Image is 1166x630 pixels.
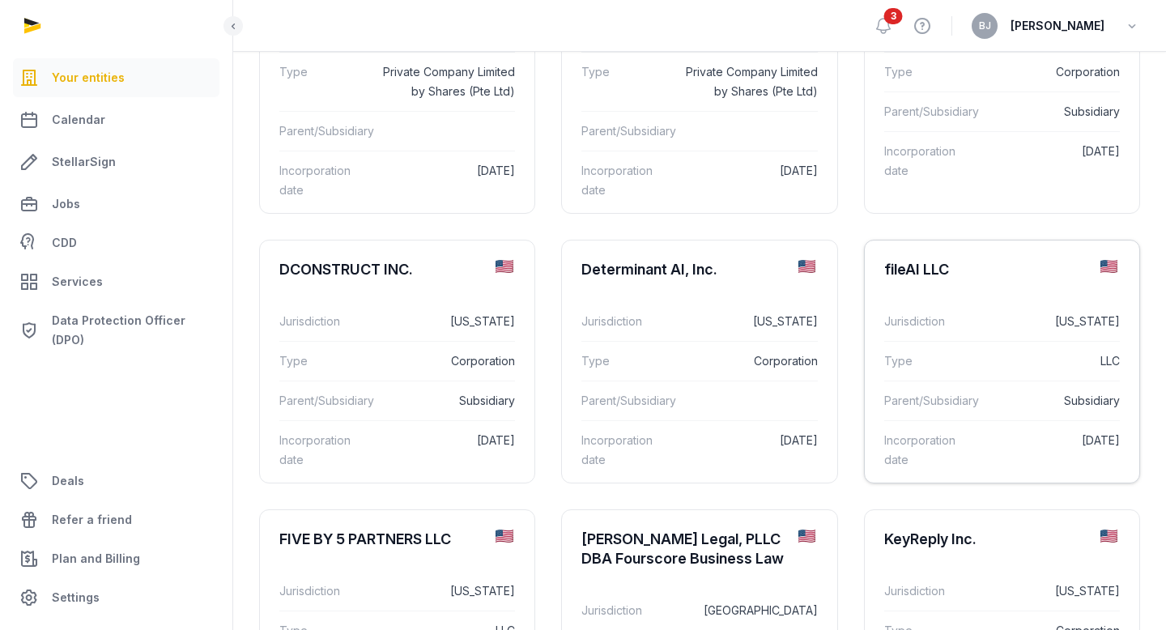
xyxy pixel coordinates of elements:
[581,62,670,101] dt: Type
[884,102,979,121] dt: Parent/Subsidiary
[884,351,973,371] dt: Type
[884,142,973,181] dt: Incorporation date
[683,431,817,470] dd: [DATE]
[13,462,219,500] a: Deals
[52,152,116,172] span: StellarSign
[683,351,817,371] dd: Corporation
[986,62,1120,82] dd: Corporation
[683,161,817,200] dd: [DATE]
[279,581,368,601] dt: Jurisdiction
[52,510,132,530] span: Refer a friend
[13,143,219,181] a: StellarSign
[381,161,515,200] dd: [DATE]
[13,185,219,223] a: Jobs
[496,530,513,543] img: us.png
[991,391,1120,411] dd: Subsidiary
[52,588,100,607] span: Settings
[798,530,815,543] img: us.png
[884,260,949,279] div: fileAI LLC
[13,578,219,617] a: Settings
[986,312,1120,331] dd: [US_STATE]
[52,471,84,491] span: Deals
[581,161,670,200] dt: Incorporation date
[562,241,836,492] a: Determinant AI, Inc.Jurisdiction[US_STATE]TypeCorporationParent/SubsidiaryIncorporation date[DATE]
[52,68,125,87] span: Your entities
[52,194,80,214] span: Jobs
[52,311,213,350] span: Data Protection Officer (DPO)
[279,121,374,141] dt: Parent/Subsidiary
[13,500,219,539] a: Refer a friend
[581,431,670,470] dt: Incorporation date
[581,312,670,331] dt: Jurisdiction
[884,312,973,331] dt: Jurisdiction
[279,351,368,371] dt: Type
[991,102,1120,121] dd: Subsidiary
[581,530,785,568] div: [PERSON_NAME] Legal, PLLC DBA Fourscore Business Law
[865,241,1139,492] a: fileAI LLCJurisdiction[US_STATE]TypeLLCParent/SubsidiarySubsidiaryIncorporation date[DATE]
[260,241,534,492] a: DCONSTRUCT INC.Jurisdiction[US_STATE]TypeCorporationParent/SubsidiarySubsidiaryIncorporation date...
[52,110,105,130] span: Calendar
[13,100,219,139] a: Calendar
[13,227,219,259] a: CDD
[381,431,515,470] dd: [DATE]
[874,442,1166,630] iframe: Chat Widget
[581,601,670,620] dt: Jurisdiction
[581,260,717,279] div: Determinant AI, Inc.
[13,58,219,97] a: Your entities
[279,161,368,200] dt: Incorporation date
[986,142,1120,181] dd: [DATE]
[279,260,413,279] div: DCONSTRUCT INC.
[884,431,973,470] dt: Incorporation date
[13,262,219,301] a: Services
[496,260,513,273] img: us.png
[1100,260,1117,273] img: us.png
[13,304,219,356] a: Data Protection Officer (DPO)
[683,601,817,620] dd: [GEOGRAPHIC_DATA]
[381,351,515,371] dd: Corporation
[381,581,515,601] dd: [US_STATE]
[986,351,1120,371] dd: LLC
[387,391,516,411] dd: Subsidiary
[279,312,368,331] dt: Jurisdiction
[52,549,140,568] span: Plan and Billing
[972,13,998,39] button: BJ
[683,62,817,101] dd: Private Company Limited by Shares (Pte Ltd)
[1011,16,1104,36] span: [PERSON_NAME]
[279,530,451,549] div: FIVE BY 5 PARTNERS LLC
[279,431,368,470] dt: Incorporation date
[581,121,676,141] dt: Parent/Subsidiary
[279,391,374,411] dt: Parent/Subsidiary
[381,62,515,101] dd: Private Company Limited by Shares (Pte Ltd)
[884,8,903,24] span: 3
[986,431,1120,470] dd: [DATE]
[979,21,991,31] span: BJ
[381,312,515,331] dd: [US_STATE]
[52,272,103,292] span: Services
[884,391,979,411] dt: Parent/Subsidiary
[683,312,817,331] dd: [US_STATE]
[798,260,815,273] img: us.png
[279,62,368,101] dt: Type
[52,233,77,253] span: CDD
[13,539,219,578] a: Plan and Billing
[884,62,973,82] dt: Type
[581,391,676,411] dt: Parent/Subsidiary
[581,351,670,371] dt: Type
